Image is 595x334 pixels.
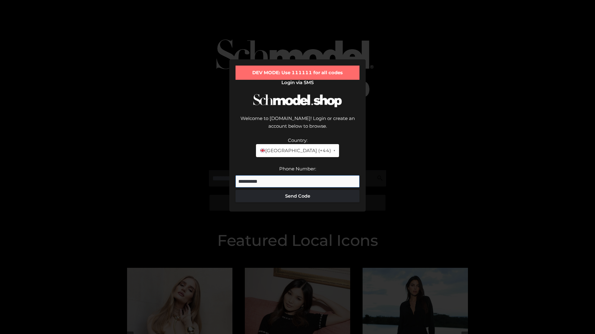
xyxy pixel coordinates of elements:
[260,147,331,155] span: [GEOGRAPHIC_DATA] (+44)
[279,166,316,172] label: Phone Number:
[288,137,307,143] label: Country:
[236,114,359,136] div: Welcome to [DOMAIN_NAME]! Login or create an account below to browse.
[251,88,344,113] img: Schmodel Logo
[260,148,265,153] img: 🇬🇧
[236,80,359,85] h2: Login via SMS
[236,66,359,80] div: DEV MODE: Use 111111 for all codes
[236,190,359,202] button: Send Code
